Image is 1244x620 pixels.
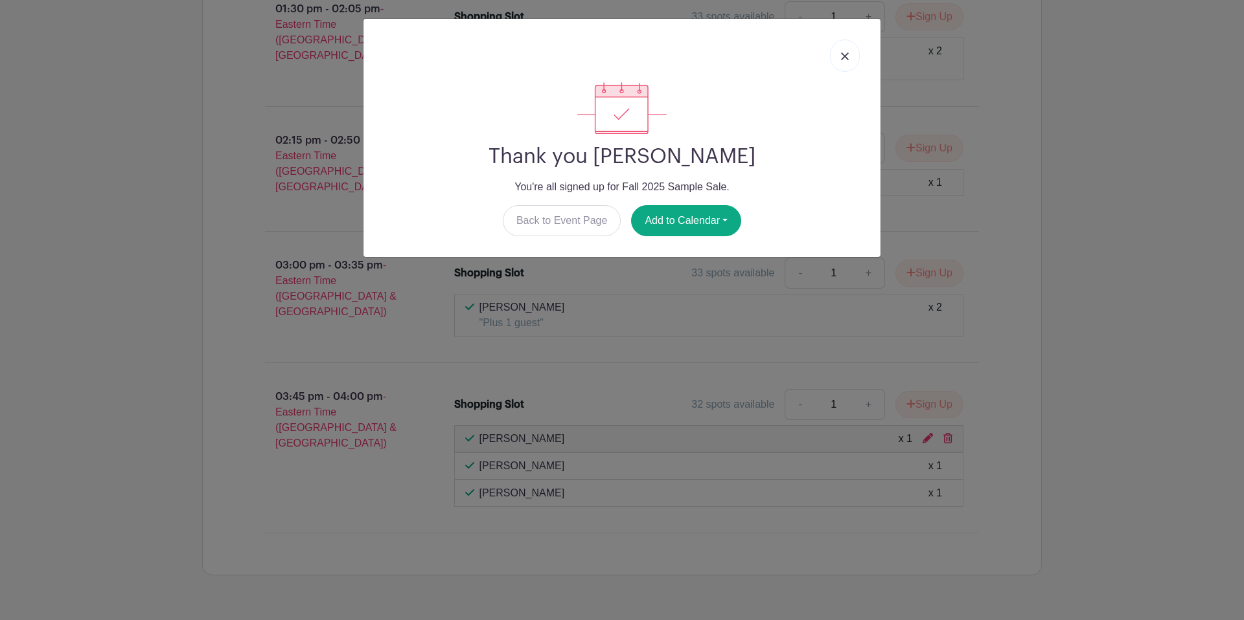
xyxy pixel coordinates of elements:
[631,205,741,236] button: Add to Calendar
[374,179,870,195] p: You're all signed up for Fall 2025 Sample Sale.
[841,52,849,60] img: close_button-5f87c8562297e5c2d7936805f587ecaba9071eb48480494691a3f1689db116b3.svg
[374,144,870,169] h2: Thank you [PERSON_NAME]
[577,82,667,134] img: signup_complete-c468d5dda3e2740ee63a24cb0ba0d3ce5d8a4ecd24259e683200fb1569d990c8.svg
[503,205,621,236] a: Back to Event Page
